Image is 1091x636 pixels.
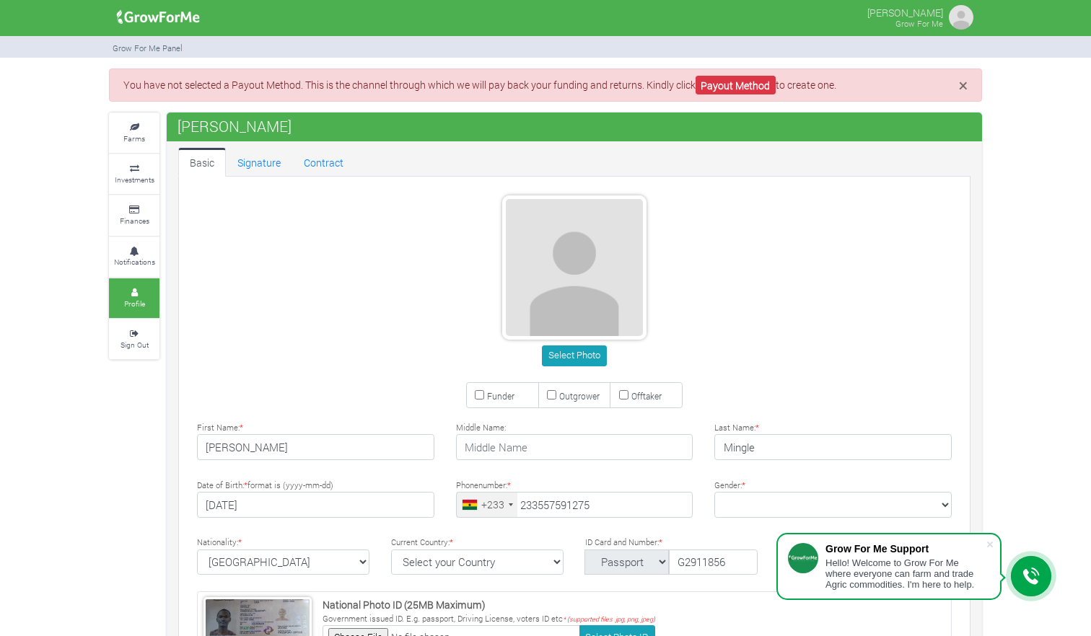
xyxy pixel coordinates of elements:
a: Farms [109,113,159,153]
small: Funder [487,390,514,402]
small: Grow For Me Panel [113,43,183,53]
button: Close [959,77,968,94]
p: Government issued ID. E.g. passport, Driving License, voters ID etc [323,613,655,625]
label: First Name: [197,422,243,434]
input: Last Name [714,434,952,460]
small: Finances [120,216,149,226]
input: First Name [197,434,434,460]
a: Signature [226,148,292,177]
small: Sign Out [121,340,149,350]
label: Current Country: [391,536,453,549]
input: Outgrower [547,390,556,399]
img: growforme image [112,3,205,32]
i: * (supported files .jpg, png, jpeg) [563,615,655,623]
input: Middle Name [456,434,693,460]
span: × [959,74,968,96]
p: [PERSON_NAME] [867,3,943,20]
span: [PERSON_NAME] [174,112,295,141]
a: Finances [109,195,159,235]
small: Investments [115,175,154,185]
a: Payout Method [696,76,776,95]
div: Hello! Welcome to Grow For Me where everyone can farm and trade Agric commodities. I'm here to help. [825,557,986,590]
input: Offtaker [619,390,628,399]
label: Nationality: [197,536,242,549]
small: Farms [123,133,145,143]
a: Profile [109,278,159,318]
small: Notifications [114,257,155,267]
strong: National Photo ID (25MB Maximum) [323,598,486,611]
label: Date of Birth: format is (yyyy-mm-dd) [197,480,333,492]
label: Phonenumber: [456,480,511,492]
input: Type Date of Birth (YYYY-MM-DD) [197,492,434,518]
input: Funder [475,390,484,399]
a: Contract [292,148,355,177]
div: Grow For Me Support [825,543,986,555]
label: Gender: [714,480,745,492]
a: Notifications [109,237,159,277]
small: Profile [124,299,145,309]
div: +233 [481,497,504,512]
label: Middle Name: [456,422,506,434]
p: You have not selected a Payout Method. This is the channel through which we will pay back your fu... [123,77,968,92]
small: Outgrower [559,390,600,402]
small: Grow For Me [895,18,943,29]
label: ID Card and Number: [585,536,662,549]
a: Sign Out [109,319,159,359]
a: Basic [178,148,226,177]
label: Last Name: [714,422,759,434]
input: Phone Number [456,492,693,518]
button: Select Photo [542,345,606,366]
input: ID Number [669,549,758,575]
div: Ghana (Gaana): +233 [457,493,517,517]
a: Investments [109,154,159,194]
img: growforme image [947,3,976,32]
small: Offtaker [631,390,662,402]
